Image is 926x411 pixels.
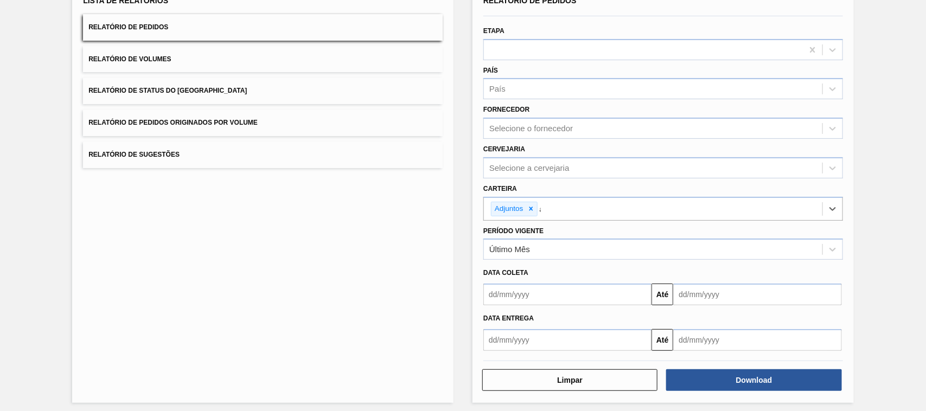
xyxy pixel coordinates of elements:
[483,314,534,322] span: Data entrega
[483,67,498,74] label: País
[652,329,673,351] button: Até
[83,78,443,104] button: Relatório de Status do [GEOGRAPHIC_DATA]
[88,55,171,63] span: Relatório de Volumes
[83,14,443,41] button: Relatório de Pedidos
[652,284,673,305] button: Até
[482,369,657,391] button: Limpar
[483,329,652,351] input: dd/mm/yyyy
[666,369,841,391] button: Download
[489,163,570,172] div: Selecione a cervejaria
[489,245,530,254] div: Último Mês
[83,110,443,136] button: Relatório de Pedidos Originados por Volume
[483,284,652,305] input: dd/mm/yyyy
[673,329,841,351] input: dd/mm/yyyy
[483,185,517,192] label: Carteira
[88,151,180,158] span: Relatório de Sugestões
[483,269,528,277] span: Data coleta
[88,23,168,31] span: Relatório de Pedidos
[673,284,841,305] input: dd/mm/yyyy
[489,124,573,133] div: Selecione o fornecedor
[483,145,525,153] label: Cervejaria
[88,87,247,94] span: Relatório de Status do [GEOGRAPHIC_DATA]
[491,202,525,216] div: Adjuntos
[83,46,443,73] button: Relatório de Volumes
[88,119,258,126] span: Relatório de Pedidos Originados por Volume
[483,227,544,235] label: Período Vigente
[483,106,529,113] label: Fornecedor
[483,27,504,35] label: Etapa
[489,85,506,94] div: País
[83,142,443,168] button: Relatório de Sugestões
